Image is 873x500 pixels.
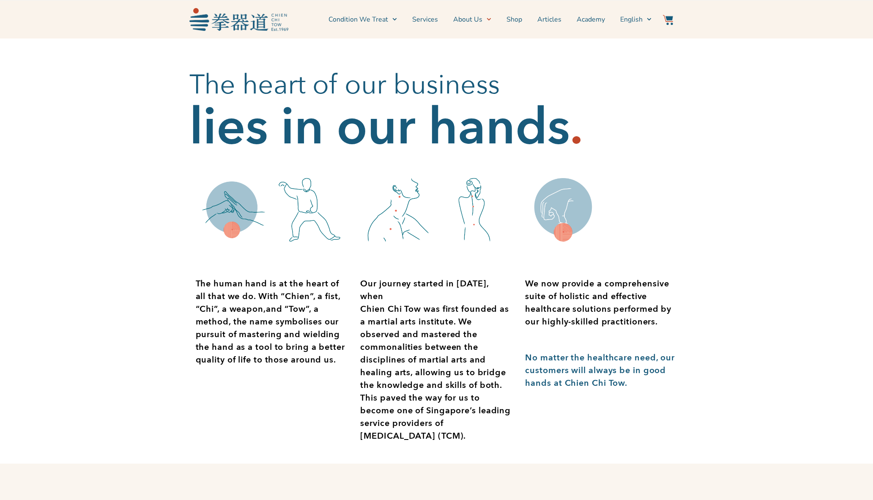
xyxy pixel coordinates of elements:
div: Page 1 [525,277,677,328]
p: We now provide a comprehensive suite of holistic and effective healthcare solutions performed by ... [525,277,677,328]
p: Our journey started in [DATE], when Chien Chi Tow was first founded as a martial arts institute. ... [360,277,512,442]
a: About Us [453,9,491,30]
img: Website Icon-03 [663,15,673,25]
nav: Menu [293,9,652,30]
a: Condition We Treat [328,9,397,30]
a: Academy [577,9,605,30]
div: Page 1 [525,352,677,390]
h2: The heart of our business [189,68,684,102]
span: English [620,14,643,25]
a: English [620,9,651,30]
a: Articles [537,9,561,30]
a: Services [412,9,438,30]
h2: . [570,110,583,144]
div: Page 1 [360,277,512,442]
p: No matter the healthcare need, our customers will always be in good hands at Chien Chi Tow. [525,352,677,390]
a: Shop [506,9,522,30]
div: Page 1 [196,277,348,366]
p: The human hand is at the heart of all that we do. With “Chien”, a fist, “Chi”, a weapon,and “Tow”... [196,277,348,366]
h2: lies in our hands [189,110,570,144]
